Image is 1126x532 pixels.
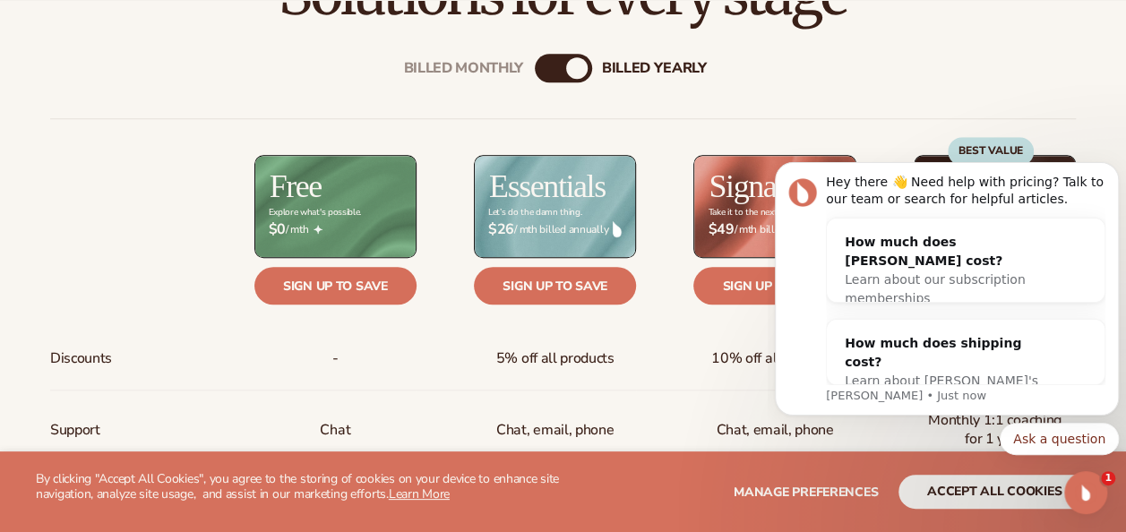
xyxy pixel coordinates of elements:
[716,414,833,447] span: Chat, email, phone
[320,414,350,447] p: Chat
[1101,471,1115,485] span: 1
[50,342,112,375] span: Discounts
[269,221,286,238] strong: $0
[269,221,402,238] span: / mth
[711,342,838,375] span: 10% off all products
[694,156,855,257] img: Signature_BG_eeb718c8-65ac-49e3-a4e5-327c6aa73146.jpg
[489,170,606,202] h2: Essentials
[404,59,524,76] div: Billed Monthly
[768,141,1126,523] iframe: Intercom notifications message
[496,414,614,447] p: Chat, email, phone
[709,170,821,202] h2: Signature
[254,267,417,305] a: Sign up to save
[1064,471,1107,514] iframe: Intercom live chat
[50,414,100,447] span: Support
[332,342,339,375] span: -
[389,485,450,502] a: Learn More
[708,221,734,238] strong: $49
[948,137,1034,166] div: BEST VALUE
[474,267,636,305] a: Sign up to save
[693,267,855,305] a: Sign up to save
[36,472,563,502] p: By clicking "Accept All Cookies", you agree to the storing of cookies on your device to enhance s...
[496,342,615,375] span: 5% off all products
[708,221,841,238] span: / mth billed annually
[488,221,622,238] span: / mth billed annually
[734,484,878,501] span: Manage preferences
[488,221,514,238] strong: $26
[270,170,322,202] h2: Free
[613,221,622,237] img: drop.png
[602,59,707,76] div: billed Yearly
[475,156,635,257] img: Essentials_BG_9050f826-5aa9-47d9-a362-757b82c62641.jpg
[255,156,416,257] img: free_bg.png
[314,225,322,234] img: Free_Icon_bb6e7c7e-73f8-44bd-8ed0-223ea0fc522e.png
[734,475,878,509] button: Manage preferences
